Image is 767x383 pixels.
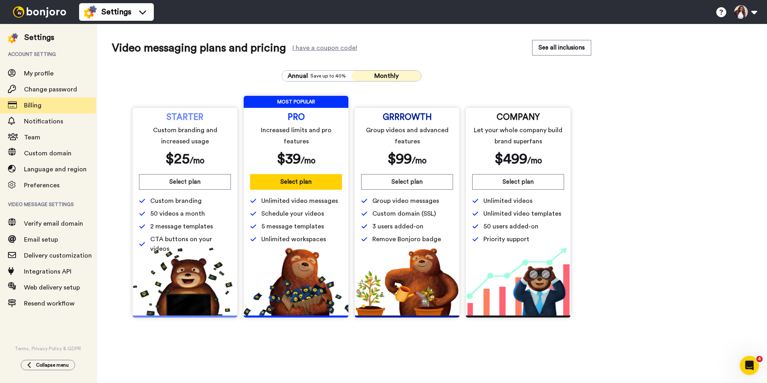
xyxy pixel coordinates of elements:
[483,209,561,218] span: Unlimited video templates
[10,6,70,18] img: bj-logo-header-white.svg
[261,196,338,206] span: Unlimited video messages
[24,86,77,93] span: Change password
[112,40,286,56] span: Video messaging plans and pricing
[282,71,352,81] button: AnnualSave up to 40%
[261,234,326,244] span: Unlimited workspaces
[24,70,54,77] span: My profile
[288,114,305,121] span: PRO
[474,125,563,147] span: Let your whole company build brand superfans
[466,248,570,316] img: baac238c4e1197dfdb093d3ea7416ec4.png
[24,134,40,141] span: Team
[301,157,316,165] span: /mo
[150,209,205,218] span: 50 videos a month
[352,71,421,81] button: Monthly
[355,248,459,316] img: edd2fd70e3428fe950fd299a7ba1283f.png
[24,32,54,43] div: Settings
[756,356,763,362] span: 4
[532,40,591,56] button: See all inclusions
[374,73,399,79] span: Monthly
[387,152,412,166] span: $ 99
[472,174,564,190] button: Select plan
[740,356,759,375] iframe: Intercom live chat
[527,157,542,165] span: /mo
[250,174,342,190] button: Select plan
[372,222,423,231] span: 3 users added-on
[383,114,432,121] span: GRRROWTH
[150,196,202,206] span: Custom branding
[8,33,18,43] img: settings-colored.svg
[310,73,346,79] span: Save up to 40%
[292,46,357,50] div: I have a coupon code!
[363,125,452,147] span: Group videos and advanced features
[139,174,231,190] button: Select plan
[244,248,348,316] img: b5b10b7112978f982230d1107d8aada4.png
[190,157,205,165] span: /mo
[24,268,72,275] span: Integrations API
[167,114,203,121] span: STARTER
[24,182,60,189] span: Preferences
[24,220,83,227] span: Verify email domain
[483,234,529,244] span: Priority support
[165,152,190,166] span: $ 25
[372,209,436,218] span: Custom domain (SSL)
[261,222,324,231] span: 5 message templates
[372,234,441,244] span: Remove Bonjoro badge
[24,300,75,307] span: Resend workflow
[412,157,427,165] span: /mo
[150,222,213,231] span: 2 message templates
[483,222,538,231] span: 50 users added-on
[288,71,308,81] span: Annual
[361,174,453,190] button: Select plan
[141,125,230,147] span: Custom branding and increased usage
[21,360,75,370] button: Collapse menu
[24,118,63,125] span: Notifications
[133,248,237,316] img: 5112517b2a94bd7fef09f8ca13467cef.png
[36,362,69,368] span: Collapse menu
[372,196,439,206] span: Group video messages
[84,6,97,18] img: settings-colored.svg
[24,284,80,291] span: Web delivery setup
[261,209,324,218] span: Schedule your videos
[252,125,341,147] span: Increased limits and pro features
[101,6,131,18] span: Settings
[24,252,92,259] span: Delivery customization
[497,114,540,121] span: COMPANY
[24,236,58,243] span: Email setup
[495,152,527,166] span: $ 499
[277,152,301,166] span: $ 39
[483,196,533,206] span: Unlimited videos
[244,96,348,108] span: MOST POPULAR
[150,234,231,254] span: CTA buttons on your videos
[24,102,42,109] span: Billing
[24,166,87,173] span: Language and region
[24,150,72,157] span: Custom domain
